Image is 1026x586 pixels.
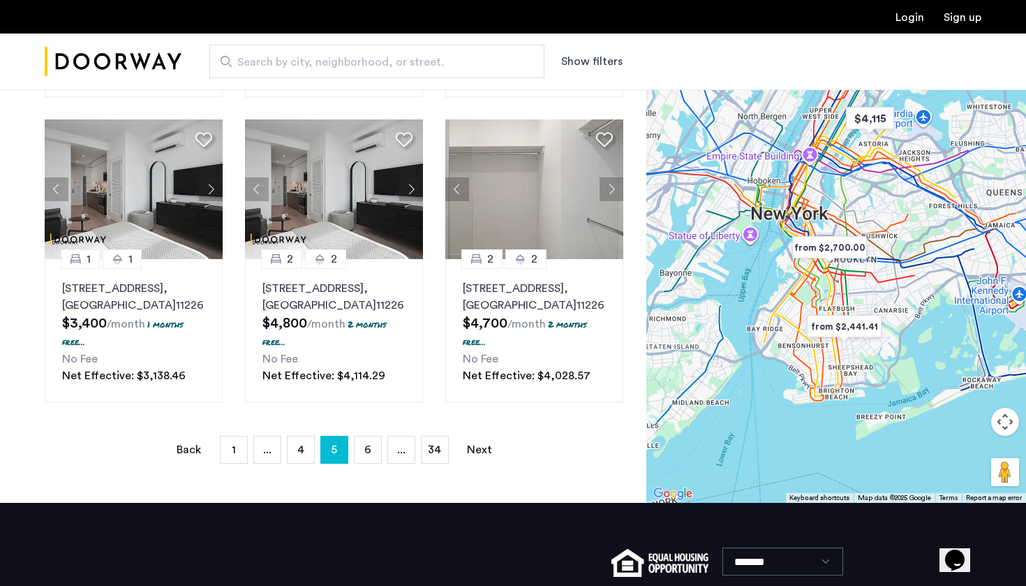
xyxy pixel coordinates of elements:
[561,53,623,70] button: Show or hide filters
[364,444,371,455] span: 6
[991,458,1019,486] button: Drag Pegman onto the map to open Street View
[128,251,133,268] span: 1
[895,12,924,23] a: Login
[944,12,981,23] a: Registration
[445,259,623,402] a: 22[STREET_ADDRESS], [GEOGRAPHIC_DATA]112262 months free...No FeeNet Effective: $4,028.57
[62,370,186,381] span: Net Effective: $3,138.46
[199,177,223,201] button: Next apartment
[62,280,205,314] p: [STREET_ADDRESS] 11226
[262,316,307,330] span: $4,800
[466,437,493,463] a: Next
[45,177,68,201] button: Previous apartment
[237,54,505,71] span: Search by city, neighborhood, or street.
[966,493,1022,503] a: Report a map error
[507,318,546,330] sub: /month
[45,119,223,259] img: 360ac8f6-4482-47b0-bc3d-3cb89b569d10_638911482528280304.jpeg
[939,493,958,503] a: Terms (opens in new tab)
[650,485,696,503] a: Open this area in Google Maps (opens a new window)
[62,353,98,365] span: No Fee
[600,177,623,201] button: Next apartment
[397,444,406,455] span: ...
[611,549,708,577] img: equal-housing.png
[245,177,269,201] button: Previous apartment
[175,437,203,463] a: Back
[463,370,590,381] span: Net Effective: $4,028.57
[87,251,91,268] span: 1
[650,485,696,503] img: Google
[45,36,181,88] img: logo
[331,251,337,268] span: 2
[107,318,145,330] sub: /month
[939,530,984,572] iframe: chat widget
[801,311,887,342] div: from $2,441.41
[245,119,424,259] img: 360ac8f6-4482-47b0-bc3d-3cb89b569d10_638911486180670249.jpeg
[463,280,606,314] p: [STREET_ADDRESS] 11226
[297,444,304,455] span: 4
[209,45,544,78] input: Apartment Search
[463,353,498,365] span: No Fee
[722,548,843,576] select: Language select
[331,439,337,461] span: 5
[287,251,293,268] span: 2
[789,493,849,503] button: Keyboard shortcuts
[262,370,385,381] span: Net Effective: $4,114.29
[62,316,107,330] span: $3,400
[262,280,406,314] p: [STREET_ADDRESS] 11226
[531,251,537,268] span: 2
[45,36,181,88] a: Cazamio Logo
[428,444,441,455] span: 34
[245,259,423,402] a: 22[STREET_ADDRESS], [GEOGRAPHIC_DATA]112262 months free...No FeeNet Effective: $4,114.29
[307,318,345,330] sub: /month
[487,251,493,268] span: 2
[840,103,900,134] div: $4,115
[858,495,931,501] span: Map data ©2025 Google
[399,177,423,201] button: Next apartment
[45,436,623,464] nav: Pagination
[262,353,298,365] span: No Fee
[263,444,272,455] span: ...
[232,444,236,455] span: 1
[445,177,469,201] button: Previous apartment
[463,316,507,330] span: $4,700
[991,408,1019,436] button: Map camera controls
[445,119,624,259] img: 360ac8f6-4482-47b0-bc3d-3cb89b569d10_638911486180871930.jpeg
[787,232,872,263] div: from $2,700.00
[45,259,223,402] a: 11[STREET_ADDRESS], [GEOGRAPHIC_DATA]112261 months free...No FeeNet Effective: $3,138.46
